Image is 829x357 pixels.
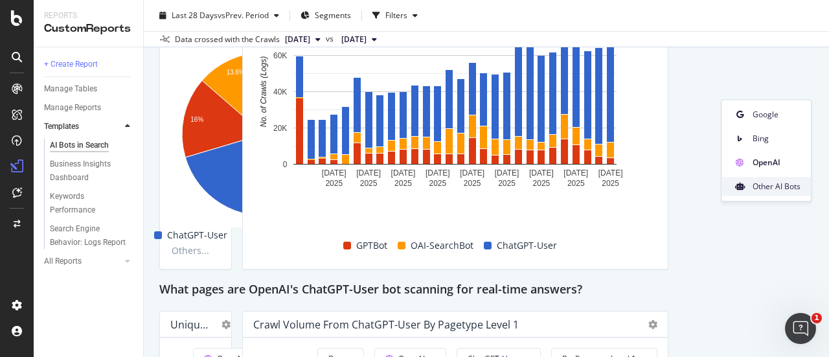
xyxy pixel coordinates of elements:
text: 2025 [464,179,481,188]
div: CustomReports [44,21,133,36]
div: Unique URLs Crawled from ChatGPT-User [170,318,209,331]
div: Crawl Volume from ChatGPT-User by Pagetype Level 1 [253,318,519,331]
div: + Create Report [44,58,98,71]
div: Data crossed with the Crawls [175,34,280,45]
span: 2025 Aug. 2nd [341,34,367,45]
div: Keywords Performance [50,190,122,217]
text: 2025 [498,179,516,188]
a: AI Bots in Search [50,139,134,152]
text: 2025 [567,179,585,188]
text: 2025 [394,179,412,188]
a: Keywords Performance [50,190,134,217]
text: 40K [273,87,287,97]
span: Segments [315,10,351,21]
button: [DATE] [280,32,326,47]
a: + Create Report [44,58,134,71]
text: 16% [190,116,203,123]
span: vs [326,33,336,45]
text: 60K [273,51,287,60]
span: Last 28 Days [172,10,218,21]
text: [DATE] [598,168,623,178]
text: 20K [273,124,287,133]
div: Business Insights Dashboard [50,157,124,185]
span: Bing [753,133,801,144]
span: Other AI Bots [753,181,801,192]
text: 2025 [533,179,551,188]
text: 2025 [360,179,378,188]
button: Last 28 DaysvsPrev. Period [154,5,284,26]
div: Manage Reports [44,101,101,115]
a: Templates [44,120,121,133]
text: [DATE] [322,168,346,178]
text: [DATE] [460,168,484,178]
text: [DATE] [356,168,381,178]
button: Filters [367,5,423,26]
span: 1 [812,313,822,323]
span: 2025 Aug. 30th [285,34,310,45]
text: [DATE] [391,168,416,178]
a: Manage Reports [44,101,134,115]
div: AI Bots in Search [50,139,109,152]
span: OAI-SearchBot [411,238,473,253]
text: [DATE] [563,168,588,178]
a: Manage Tables [44,82,134,96]
text: 2025 [602,179,619,188]
a: Search Engine Behavior: Logs Report [50,222,134,249]
span: OpenAI [753,157,801,168]
svg: A chart. [170,45,357,227]
text: 13.6% [226,69,244,76]
div: Filters [385,10,407,21]
span: vs Prev. Period [218,10,269,21]
span: Others... [166,243,214,259]
div: All Reports [44,255,82,268]
div: Templates [44,120,79,133]
text: 2025 [325,179,343,188]
span: ChatGPT-User [497,238,557,253]
span: Google [753,109,801,121]
text: 2025 [429,179,446,188]
span: GPTBot [356,238,387,253]
text: [DATE] [529,168,554,178]
div: What pages are OpenAI's ChatGPT-User bot scanning for real-time answers? [159,280,813,301]
div: Reports [44,10,133,21]
div: Search Engine Behavior: Logs Report [50,222,126,249]
div: Manage Tables [44,82,97,96]
text: 0 [283,160,288,169]
text: [DATE] [495,168,519,178]
a: Business Insights Dashboard [50,157,134,185]
svg: A chart. [253,12,657,194]
span: ChatGPT-User [167,227,227,243]
text: No. of Crawls (Logs) [259,56,268,127]
button: [DATE] [336,32,382,47]
h2: What pages are OpenAI's ChatGPT-User bot scanning for real-time answers? [159,280,582,301]
iframe: Intercom live chat [785,313,816,344]
a: All Reports [44,255,121,268]
button: Segments [295,5,356,26]
text: [DATE] [426,168,450,178]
